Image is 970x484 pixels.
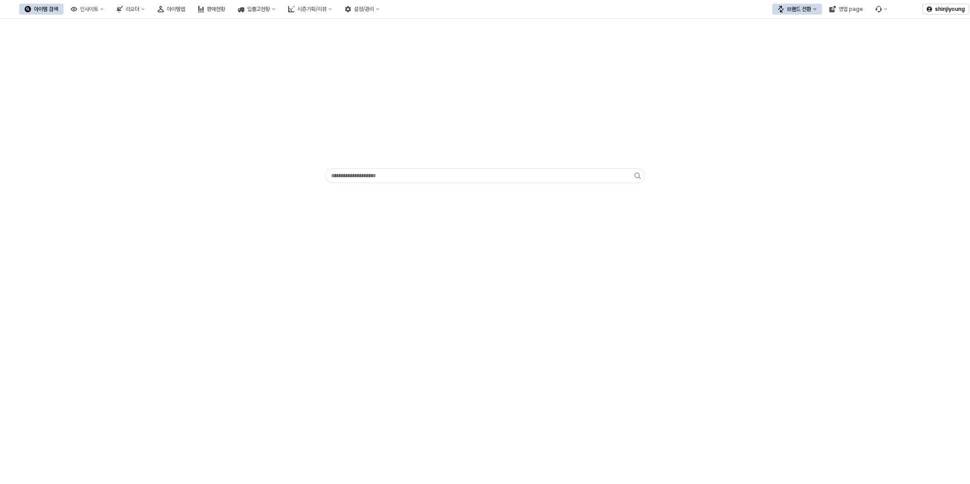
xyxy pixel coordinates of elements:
[167,6,185,12] div: 아이템맵
[772,4,822,15] button: 브랜드 전환
[283,4,337,15] button: 시즌기획/리뷰
[152,4,190,15] button: 아이템맵
[339,4,385,15] button: 설정/관리
[126,6,139,12] div: 리오더
[34,6,58,12] div: 아이템 검색
[870,4,893,15] div: 버그 제보 및 기능 개선 요청
[297,6,327,12] div: 시즌기획/리뷰
[111,4,150,15] button: 리오더
[935,5,965,13] p: shinjiyoung
[192,4,231,15] button: 판매현황
[787,6,811,12] div: 브랜드 전환
[232,4,281,15] button: 입출고현황
[247,6,270,12] div: 입출고현황
[65,4,109,15] button: 인사이트
[824,4,868,15] button: 영업 page
[354,6,374,12] div: 설정/관리
[923,4,969,15] button: shinjiyoung
[838,6,863,12] div: 영업 page
[19,4,63,15] button: 아이템 검색
[207,6,225,12] div: 판매현황
[80,6,98,12] div: 인사이트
